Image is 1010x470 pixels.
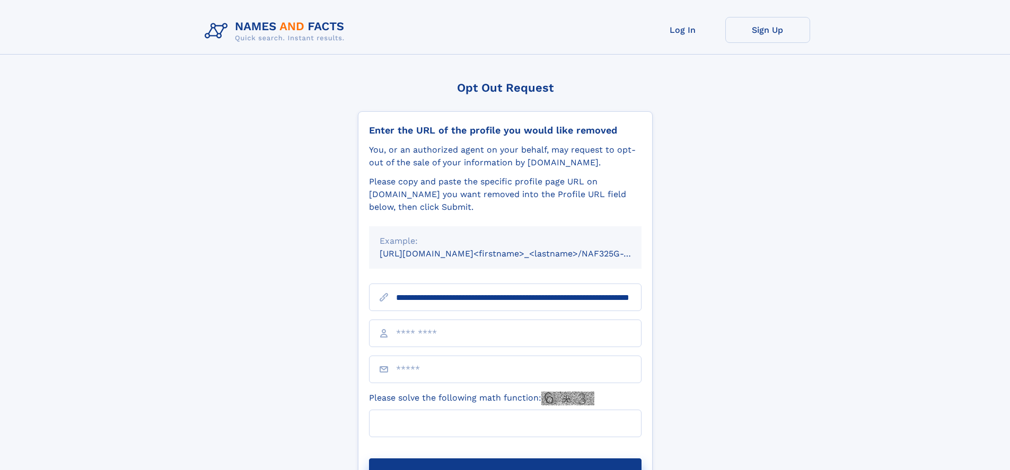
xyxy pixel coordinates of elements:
[369,144,642,169] div: You, or an authorized agent on your behalf, may request to opt-out of the sale of your informatio...
[640,17,725,43] a: Log In
[380,249,662,259] small: [URL][DOMAIN_NAME]<firstname>_<lastname>/NAF325G-xxxxxxxx
[725,17,810,43] a: Sign Up
[369,175,642,214] div: Please copy and paste the specific profile page URL on [DOMAIN_NAME] you want removed into the Pr...
[369,125,642,136] div: Enter the URL of the profile you would like removed
[369,392,594,405] label: Please solve the following math function:
[380,235,631,247] div: Example:
[200,17,353,46] img: Logo Names and Facts
[358,81,653,94] div: Opt Out Request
